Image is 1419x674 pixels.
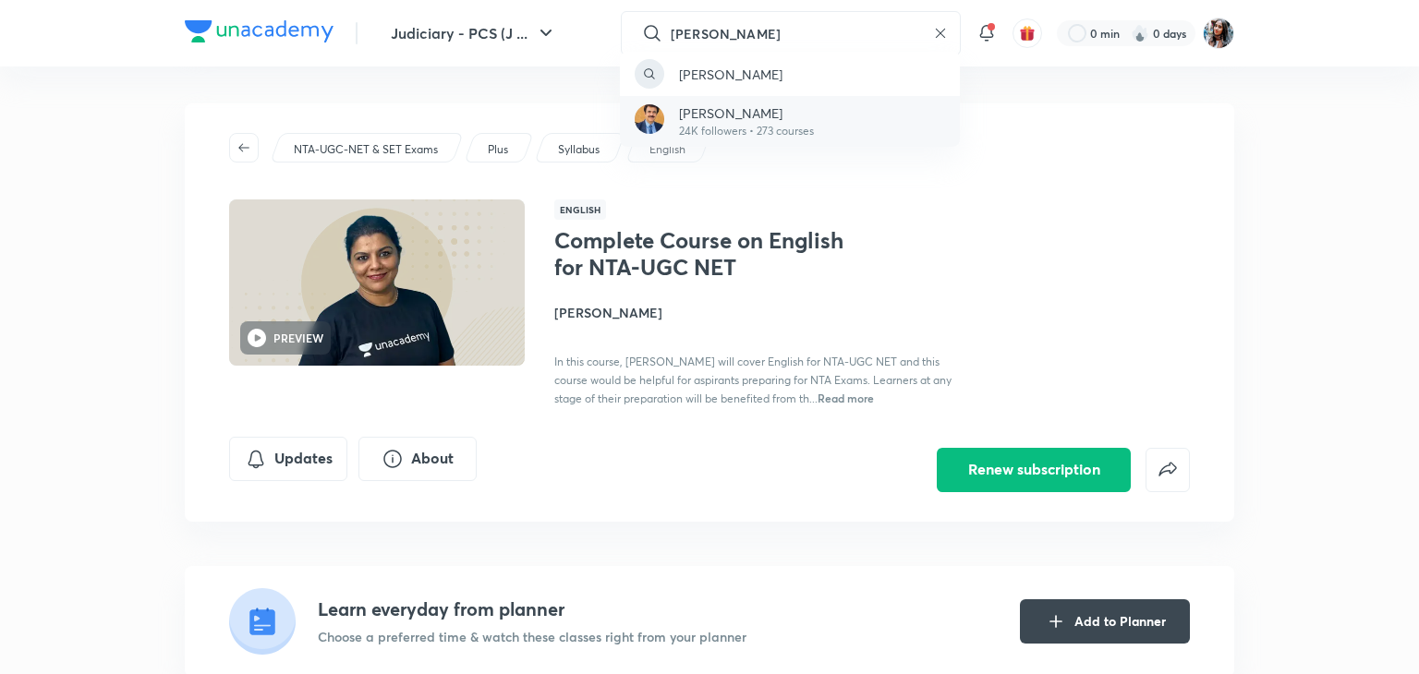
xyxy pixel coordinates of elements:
p: 24K followers • 273 courses [679,123,814,139]
p: [PERSON_NAME] [679,103,814,123]
img: Avatar [635,104,664,134]
a: Avatar[PERSON_NAME]24K followers • 273 courses [620,96,960,147]
a: [PERSON_NAME] [620,52,960,96]
p: [PERSON_NAME] [679,65,782,84]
